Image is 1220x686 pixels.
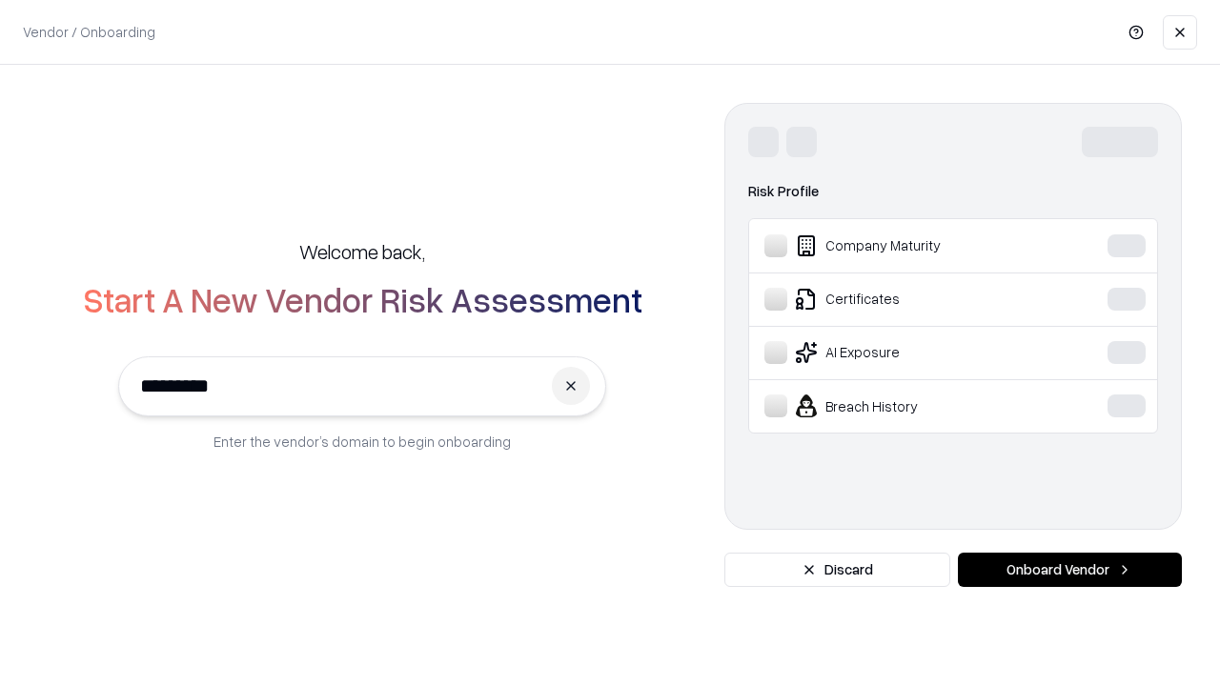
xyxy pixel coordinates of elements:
div: Risk Profile [748,180,1158,203]
div: Breach History [764,394,1049,417]
div: AI Exposure [764,341,1049,364]
h2: Start A New Vendor Risk Assessment [83,280,642,318]
p: Vendor / Onboarding [23,22,155,42]
button: Onboard Vendor [958,553,1182,587]
div: Certificates [764,288,1049,311]
p: Enter the vendor’s domain to begin onboarding [213,432,511,452]
button: Discard [724,553,950,587]
div: Company Maturity [764,234,1049,257]
h5: Welcome back, [299,238,425,265]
